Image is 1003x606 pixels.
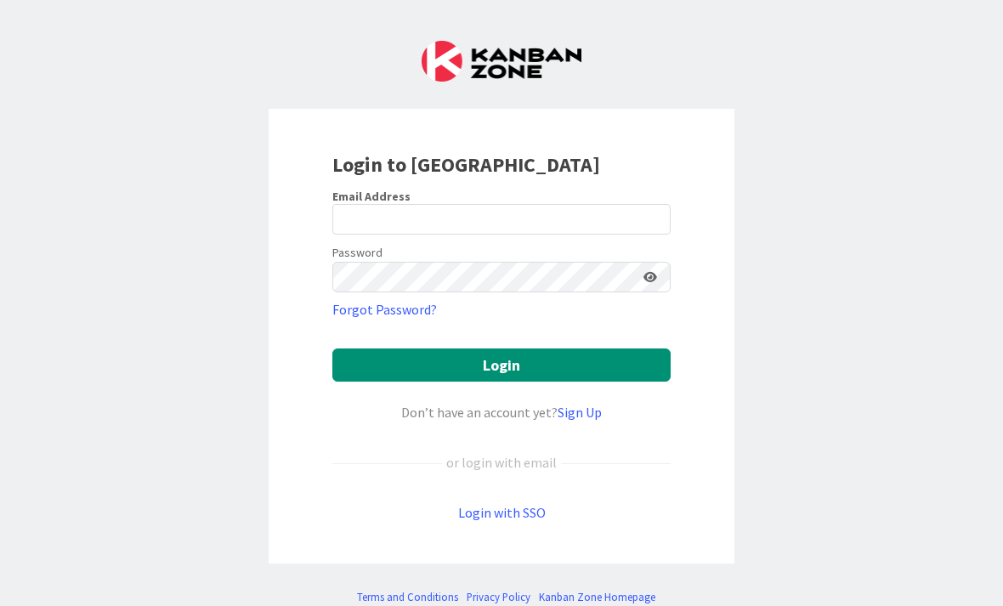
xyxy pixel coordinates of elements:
[539,589,655,605] a: Kanban Zone Homepage
[357,589,458,605] a: Terms and Conditions
[467,589,530,605] a: Privacy Policy
[332,151,600,178] b: Login to [GEOGRAPHIC_DATA]
[422,41,581,82] img: Kanban Zone
[458,504,546,521] a: Login with SSO
[558,404,602,421] a: Sign Up
[332,348,671,382] button: Login
[332,189,411,204] label: Email Address
[332,299,437,320] a: Forgot Password?
[332,402,671,422] div: Don’t have an account yet?
[442,452,561,473] div: or login with email
[332,244,382,262] label: Password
